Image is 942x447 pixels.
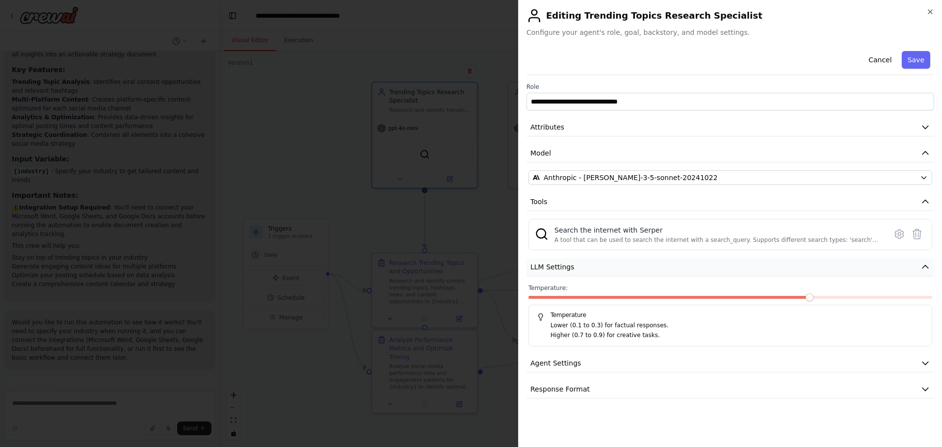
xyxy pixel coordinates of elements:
[528,170,932,185] button: Anthropic - [PERSON_NAME]-3-5-sonnet-20241022
[526,27,934,37] span: Configure your agent's role, goal, backstory, and model settings.
[526,380,934,398] button: Response Format
[535,227,549,241] img: SerperDevTool
[530,148,551,158] span: Model
[526,193,934,211] button: Tools
[544,173,718,183] span: Anthropic - claude-3-5-sonnet-20241022
[890,225,908,243] button: Configure tool
[526,354,934,372] button: Agent Settings
[530,122,564,132] span: Attributes
[537,311,924,319] h5: Temperature
[526,83,934,91] label: Role
[526,258,934,276] button: LLM Settings
[550,331,924,341] p: Higher (0.7 to 0.9) for creative tasks.
[902,51,930,69] button: Save
[554,236,881,244] div: A tool that can be used to search the internet with a search_query. Supports different search typ...
[554,225,881,235] div: Search the internet with Serper
[526,118,934,136] button: Attributes
[528,284,568,292] span: Temperature:
[530,197,548,207] span: Tools
[530,384,590,394] span: Response Format
[530,262,575,272] span: LLM Settings
[550,321,924,331] p: Lower (0.1 to 0.3) for factual responses.
[526,144,934,162] button: Model
[530,358,581,368] span: Agent Settings
[863,51,897,69] button: Cancel
[908,225,926,243] button: Delete tool
[526,8,934,24] h2: Editing Trending Topics Research Specialist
